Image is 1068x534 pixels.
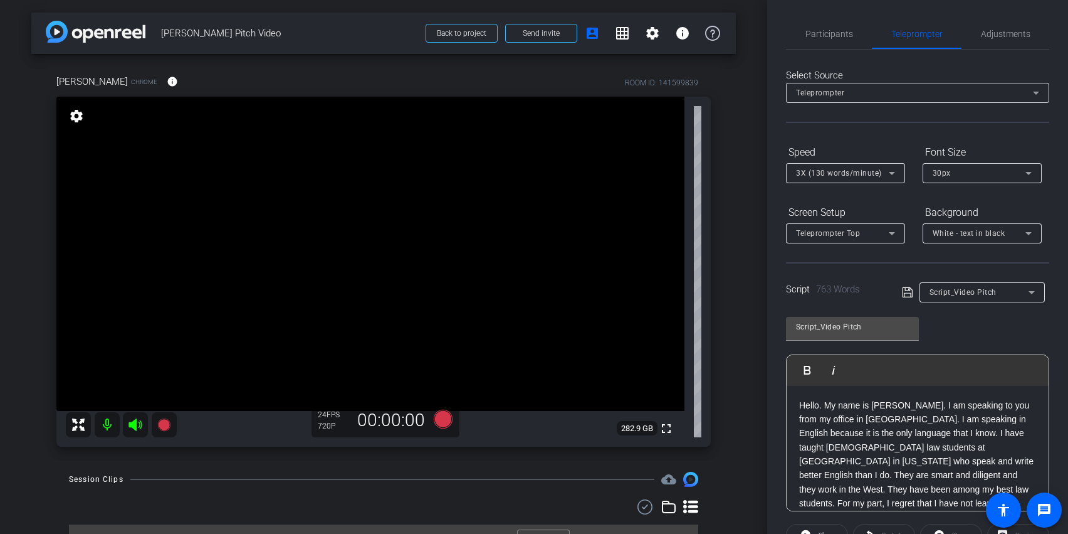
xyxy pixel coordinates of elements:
[661,472,676,487] span: Destinations for your clips
[805,29,853,38] span: Participants
[796,169,882,178] span: 3X (130 words/minute)
[675,26,690,41] mat-icon: info
[786,68,1049,83] div: Select Source
[645,26,660,41] mat-icon: settings
[661,472,676,487] mat-icon: cloud_upload
[505,24,577,43] button: Send invite
[318,421,349,431] div: 720P
[1037,503,1052,518] mat-icon: message
[795,358,819,383] button: Bold (Ctrl+B)
[933,169,951,178] span: 30px
[131,77,157,87] span: Chrome
[683,472,698,487] img: Session clips
[46,21,145,43] img: app-logo
[996,503,1011,518] mat-icon: accessibility
[585,26,600,41] mat-icon: account_box
[161,21,418,46] span: [PERSON_NAME] Pitch Video
[659,421,674,436] mat-icon: fullscreen
[318,410,349,420] div: 24
[786,142,905,163] div: Speed
[981,29,1030,38] span: Adjustments
[56,75,128,88] span: [PERSON_NAME]
[617,421,657,436] span: 282.9 GB
[786,282,884,297] div: Script
[933,229,1005,238] span: White - text in black
[923,202,1042,223] div: Background
[822,358,846,383] button: Italic (Ctrl+I)
[796,229,860,238] span: Teleprompter Top
[816,284,860,295] span: 763 Words
[786,202,905,223] div: Screen Setup
[796,88,844,97] span: Teleprompter
[796,319,909,334] input: Title
[929,288,997,297] span: Script_Video Pitch
[69,473,123,486] div: Session Clips
[615,26,630,41] mat-icon: grid_on
[437,29,486,38] span: Back to project
[923,142,1042,163] div: Font Size
[625,77,698,88] div: ROOM ID: 141599839
[891,29,943,38] span: Teleprompter
[426,24,498,43] button: Back to project
[167,76,178,87] mat-icon: info
[68,109,85,124] mat-icon: settings
[349,410,433,431] div: 00:00:00
[327,410,340,419] span: FPS
[523,28,560,38] span: Send invite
